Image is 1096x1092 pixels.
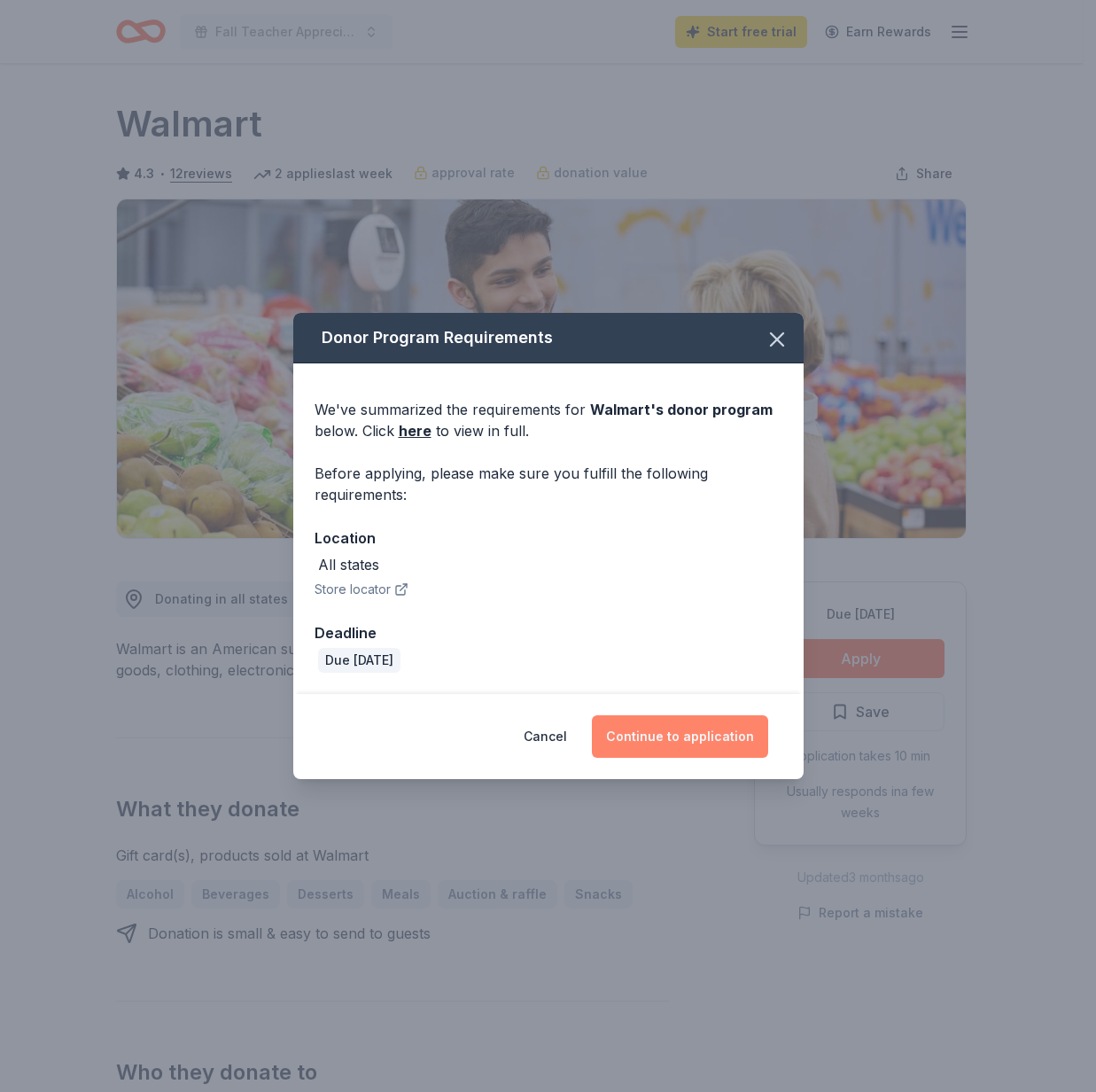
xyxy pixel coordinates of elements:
[318,554,379,575] div: All states
[524,715,567,758] button: Cancel
[315,463,782,505] div: Before applying, please make sure you fulfill the following requirements:
[315,526,782,550] div: Location
[590,401,773,418] span: Walmart 's donor program
[315,399,782,441] div: We've summarized the requirements for below. Click to view in full.
[315,579,408,600] button: Store locator
[293,313,804,363] div: Donor Program Requirements
[318,648,400,673] div: Due [DATE]
[315,621,782,644] div: Deadline
[592,715,768,758] button: Continue to application
[399,420,431,441] a: here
